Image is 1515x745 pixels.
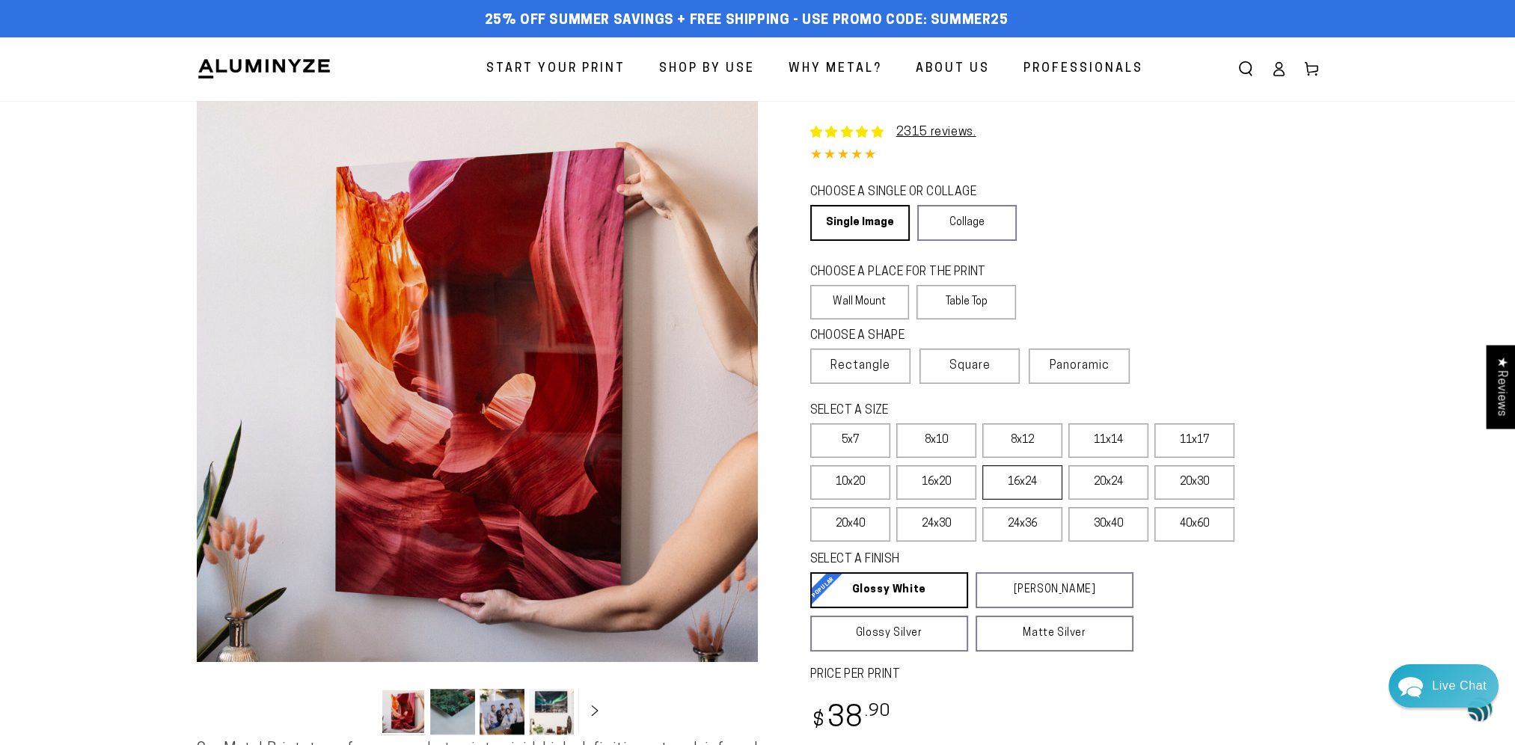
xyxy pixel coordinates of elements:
div: Click to open Judge.me floating reviews tab [1487,345,1515,428]
label: 10x20 [810,465,890,500]
a: Glossy White [810,572,968,608]
a: Collage [917,205,1017,241]
a: Why Metal? [777,49,893,89]
legend: SELECT A SIZE [810,402,1110,420]
button: Load image 1 in gallery view [381,689,426,735]
img: Aluminyze [197,58,331,80]
label: 30x40 [1068,507,1148,542]
label: 11x17 [1154,423,1234,458]
label: 24x36 [982,507,1062,542]
label: 16x24 [982,465,1062,500]
media-gallery: Gallery Viewer [197,101,758,739]
a: Single Image [810,205,910,241]
legend: CHOOSE A PLACE FOR THE PRINT [810,264,1003,281]
label: Table Top [916,285,1016,319]
button: Slide left [343,695,376,728]
span: Rectangle [830,357,890,375]
a: Glossy Silver [810,616,968,652]
a: Shop By Use [648,49,766,89]
label: 16x20 [896,465,976,500]
label: PRICE PER PRINT [810,666,1319,684]
span: 25% off Summer Savings + Free Shipping - Use Promo Code: SUMMER25 [485,13,1009,29]
span: Square [949,357,991,375]
span: Panoramic [1050,360,1110,372]
a: Matte Silver [976,616,1133,652]
label: 8x12 [982,423,1062,458]
a: 2315 reviews. [896,126,976,138]
legend: SELECT A FINISH [810,551,1098,568]
div: Chat widget toggle [1389,664,1499,708]
legend: CHOOSE A SINGLE OR COLLAGE [810,184,1003,201]
div: 4.85 out of 5.0 stars [810,145,1319,167]
button: Load image 4 in gallery view [529,689,574,735]
sup: .90 [864,703,891,720]
a: Professionals [1012,49,1154,89]
label: Wall Mount [810,285,910,319]
a: Start Your Print [475,49,637,89]
label: 24x30 [896,507,976,542]
a: [PERSON_NAME] [976,572,1133,608]
a: About Us [905,49,1001,89]
span: Start Your Print [486,58,625,80]
span: Shop By Use [659,58,755,80]
label: 40x60 [1154,507,1234,542]
label: 20x30 [1154,465,1234,500]
label: 11x14 [1068,423,1148,458]
img: svg+xml;base64,PHN2ZyB3aWR0aD0iNDgiIGhlaWdodD0iNDgiIHZpZXdCb3g9IjAgMCA0OCA0OCIgZmlsbD0ibm9uZSIgeG... [1467,695,1493,723]
span: Professionals [1023,58,1143,80]
div: Contact Us Directly [1432,664,1487,708]
label: 20x40 [810,507,890,542]
span: Why Metal? [789,58,882,80]
label: 20x24 [1068,465,1148,500]
label: 8x10 [896,423,976,458]
bdi: 38 [810,705,892,734]
label: 5x7 [810,423,890,458]
button: Slide right [578,695,611,728]
button: Load image 2 in gallery view [430,689,475,735]
span: $ [812,711,825,732]
span: About Us [916,58,990,80]
legend: CHOOSE A SHAPE [810,328,1005,345]
button: Load image 3 in gallery view [480,689,524,735]
summary: Search our site [1229,52,1262,85]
